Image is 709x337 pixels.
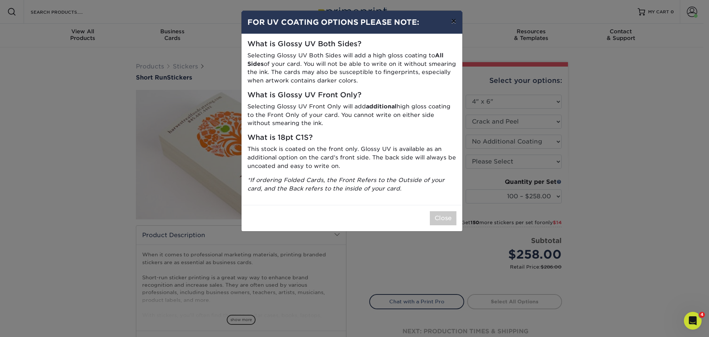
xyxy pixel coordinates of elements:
[247,176,445,192] i: *If ordering Folded Cards, the Front Refers to the Outside of your card, and the Back refers to t...
[247,102,456,128] p: Selecting Glossy UV Front Only will add high gloss coating to the Front Only of your card. You ca...
[247,134,456,142] h5: What is 18pt C1S?
[684,312,702,330] iframe: Intercom live chat
[247,145,456,170] p: This stock is coated on the front only. Glossy UV is available as an additional option on the car...
[247,17,456,28] h4: FOR UV COATING OPTIONS PLEASE NOTE:
[247,40,456,48] h5: What is Glossy UV Both Sides?
[247,52,443,67] strong: All Sides
[699,312,705,318] span: 4
[247,51,456,85] p: Selecting Glossy UV Both Sides will add a high gloss coating to of your card. You will not be abl...
[445,11,462,31] button: ×
[366,103,397,110] strong: additional
[247,91,456,100] h5: What is Glossy UV Front Only?
[430,211,456,225] button: Close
